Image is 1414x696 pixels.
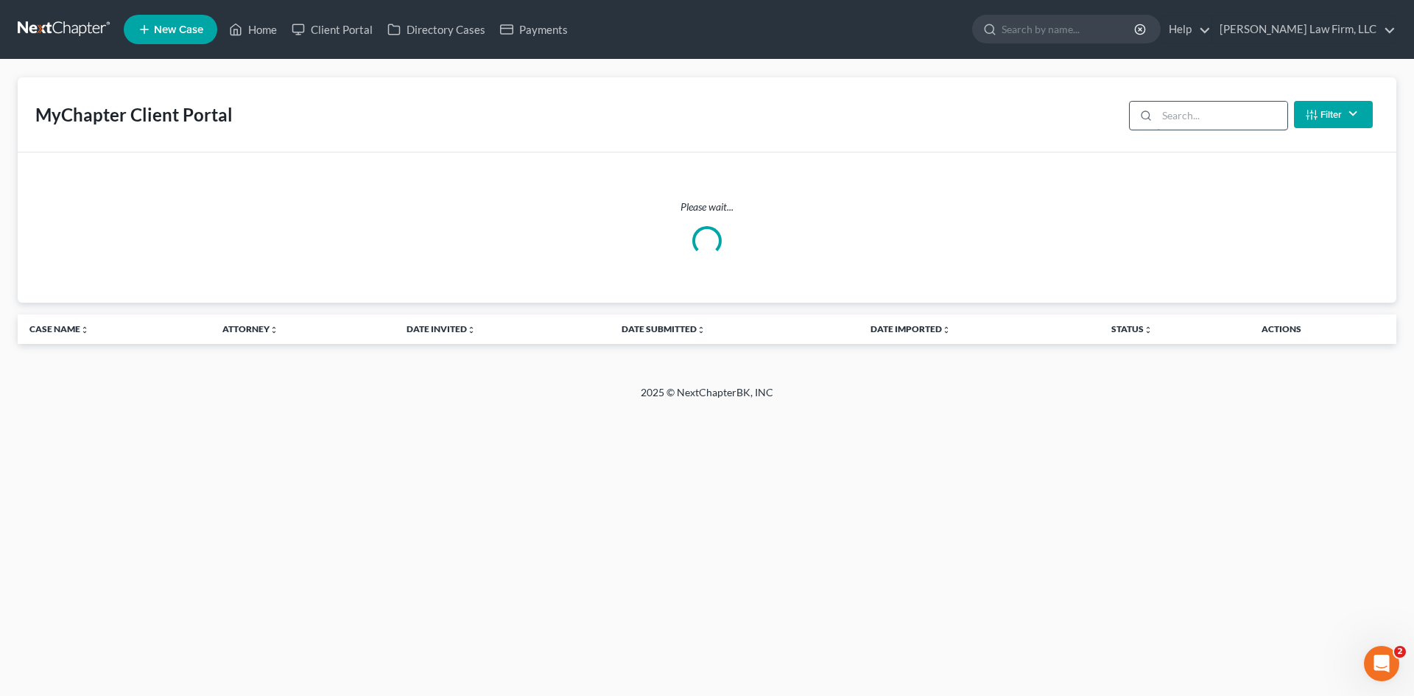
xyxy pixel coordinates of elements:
[1294,101,1373,128] button: Filter
[35,103,233,127] div: MyChapter Client Portal
[1144,326,1153,334] i: unfold_more
[467,326,476,334] i: unfold_more
[622,323,706,334] a: Date Submittedunfold_more
[29,200,1385,214] p: Please wait...
[1250,314,1396,344] th: Actions
[1157,102,1287,130] input: Search...
[1002,15,1136,43] input: Search by name...
[270,326,278,334] i: unfold_more
[287,385,1127,412] div: 2025 © NextChapterBK, INC
[222,323,278,334] a: Attorneyunfold_more
[29,323,89,334] a: Case Nameunfold_more
[407,323,476,334] a: Date Invitedunfold_more
[493,16,575,43] a: Payments
[697,326,706,334] i: unfold_more
[942,326,951,334] i: unfold_more
[284,16,380,43] a: Client Portal
[380,16,493,43] a: Directory Cases
[1364,646,1399,681] iframe: Intercom live chat
[1111,323,1153,334] a: Statusunfold_more
[1394,646,1406,658] span: 2
[1161,16,1211,43] a: Help
[222,16,284,43] a: Home
[870,323,951,334] a: Date Importedunfold_more
[154,24,203,35] span: New Case
[80,326,89,334] i: unfold_more
[1212,16,1396,43] a: [PERSON_NAME] Law Firm, LLC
